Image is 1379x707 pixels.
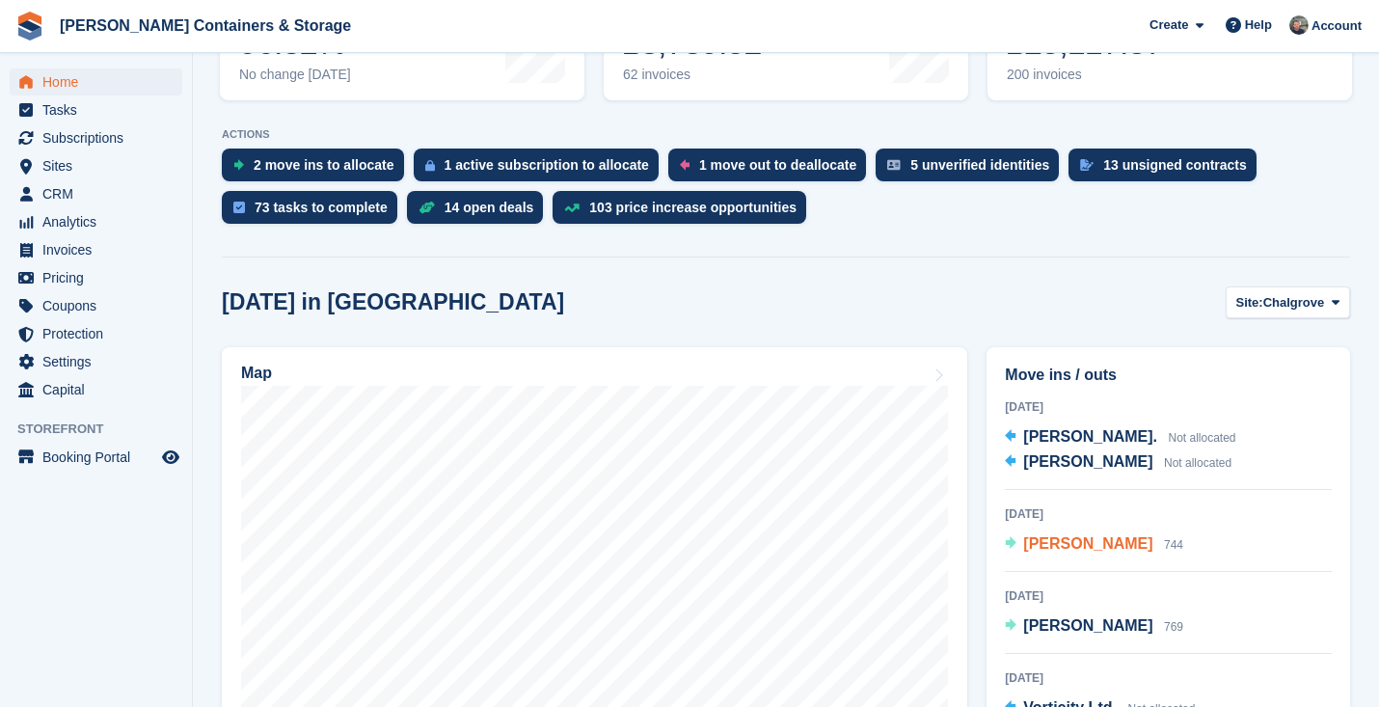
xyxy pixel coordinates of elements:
[1263,293,1325,313] span: Chalgrove
[10,68,182,95] a: menu
[1164,456,1231,470] span: Not allocated
[15,12,44,41] img: stora-icon-8386f47178a22dfd0bd8f6a31ec36ba5ce8667c1dd55bd0f319d3a0aa187defe.svg
[10,376,182,403] a: menu
[564,204,580,212] img: price_increase_opportunities-93ffe204e8149a01c8c9dc8f82e8f89637d9d84a8eef4429ea346261dce0b2c0.svg
[1005,450,1231,476] a: [PERSON_NAME] Not allocated
[623,67,767,83] div: 62 invoices
[1080,159,1094,171] img: contract_signature_icon-13c848040528278c33f63329250d36e43548de30e8caae1d1a13099fd9432cc5.svg
[42,236,158,263] span: Invoices
[233,159,244,171] img: move_ins_to_allocate_icon-fdf77a2bb77ea45bf5b3d319d69a93e2d87916cf1d5bf7949dd705db3b84f3ca.svg
[1023,617,1152,634] span: [PERSON_NAME]
[222,149,414,191] a: 2 move ins to allocate
[42,180,158,207] span: CRM
[876,149,1068,191] a: 5 unverified identities
[699,157,856,173] div: 1 move out to deallocate
[1005,669,1332,687] div: [DATE]
[42,124,158,151] span: Subscriptions
[17,420,192,439] span: Storefront
[1005,587,1332,605] div: [DATE]
[1007,67,1163,83] div: 200 invoices
[10,124,182,151] a: menu
[222,128,1350,141] p: ACTIONS
[241,365,272,382] h2: Map
[10,236,182,263] a: menu
[553,191,816,233] a: 103 price increase opportunities
[1023,453,1152,470] span: [PERSON_NAME]
[42,444,158,471] span: Booking Portal
[42,68,158,95] span: Home
[1226,286,1351,318] button: Site: Chalgrove
[42,96,158,123] span: Tasks
[425,159,435,172] img: active_subscription_to_allocate_icon-d502201f5373d7db506a760aba3b589e785aa758c864c3986d89f69b8ff3...
[42,292,158,319] span: Coupons
[1236,293,1263,313] span: Site:
[10,96,182,123] a: menu
[10,320,182,347] a: menu
[42,208,158,235] span: Analytics
[445,200,534,215] div: 14 open deals
[42,376,158,403] span: Capital
[1005,532,1183,557] a: [PERSON_NAME] 744
[10,292,182,319] a: menu
[1311,16,1362,36] span: Account
[254,157,394,173] div: 2 move ins to allocate
[589,200,797,215] div: 103 price increase opportunities
[887,159,901,171] img: verify_identity-adf6edd0f0f0b5bbfe63781bf79b02c33cf7c696d77639b501bdc392416b5a36.svg
[1068,149,1266,191] a: 13 unsigned contracts
[1023,535,1152,552] span: [PERSON_NAME]
[445,157,649,173] div: 1 active subscription to allocate
[1023,428,1157,445] span: [PERSON_NAME].
[1005,398,1332,416] div: [DATE]
[407,191,554,233] a: 14 open deals
[414,149,668,191] a: 1 active subscription to allocate
[1168,431,1235,445] span: Not allocated
[10,264,182,291] a: menu
[255,200,388,215] div: 73 tasks to complete
[10,444,182,471] a: menu
[10,348,182,375] a: menu
[1164,620,1183,634] span: 769
[222,289,564,315] h2: [DATE] in [GEOGRAPHIC_DATA]
[1149,15,1188,35] span: Create
[1289,15,1309,35] img: Adam Greenhalgh
[1103,157,1247,173] div: 13 unsigned contracts
[1005,425,1235,450] a: [PERSON_NAME]. Not allocated
[419,201,435,214] img: deal-1b604bf984904fb50ccaf53a9ad4b4a5d6e5aea283cecdc64d6e3604feb123c2.svg
[10,180,182,207] a: menu
[1005,505,1332,523] div: [DATE]
[680,159,689,171] img: move_outs_to_deallocate_icon-f764333ba52eb49d3ac5e1228854f67142a1ed5810a6f6cc68b1a99e826820c5.svg
[10,208,182,235] a: menu
[159,446,182,469] a: Preview store
[1164,538,1183,552] span: 744
[233,202,245,213] img: task-75834270c22a3079a89374b754ae025e5fb1db73e45f91037f5363f120a921f8.svg
[1005,364,1332,387] h2: Move ins / outs
[668,149,876,191] a: 1 move out to deallocate
[1005,614,1183,639] a: [PERSON_NAME] 769
[52,10,359,41] a: [PERSON_NAME] Containers & Storage
[222,191,407,233] a: 73 tasks to complete
[42,264,158,291] span: Pricing
[42,348,158,375] span: Settings
[239,67,351,83] div: No change [DATE]
[42,320,158,347] span: Protection
[1245,15,1272,35] span: Help
[10,152,182,179] a: menu
[910,157,1049,173] div: 5 unverified identities
[42,152,158,179] span: Sites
